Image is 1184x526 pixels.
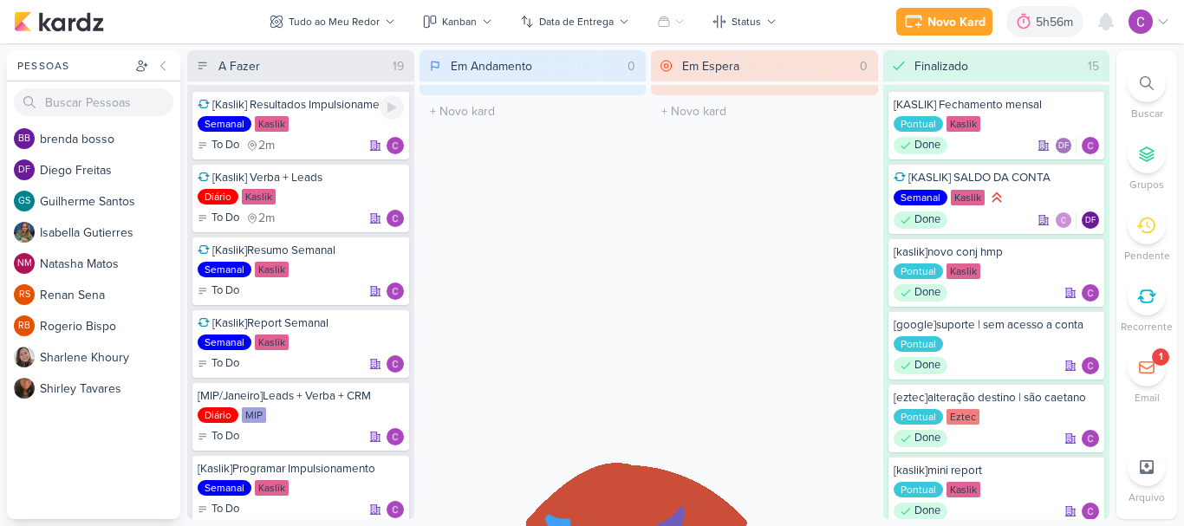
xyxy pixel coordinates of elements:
[1131,106,1163,121] p: Buscar
[14,191,35,211] div: Guilherme Santos
[198,97,404,113] div: [Kaslik] Resultados Impulsionamento
[387,137,404,154] img: Carlos Lima
[14,88,173,116] input: Buscar Pessoas
[1082,211,1099,229] div: Responsável: Diego Freitas
[894,409,943,425] div: Pontual
[198,210,239,227] div: To Do
[211,501,239,518] p: To Do
[198,116,251,132] div: Semanal
[894,503,947,520] div: Done
[1129,490,1165,505] p: Arquivo
[927,13,986,31] div: Novo Kard
[258,212,275,224] span: 2m
[914,57,968,75] div: Finalizado
[14,11,104,32] img: kardz.app
[654,99,875,124] input: + Novo kard
[18,134,30,144] p: bb
[387,428,404,445] div: Responsável: Carlos Lima
[255,480,289,496] div: Kaslik
[894,317,1100,333] div: [google]suporte | sem acesso a conta
[18,166,30,175] p: DF
[894,137,947,154] div: Done
[40,192,180,211] div: G u i l h e r m e S a n t o s
[894,97,1100,113] div: [KASLIK] Fechamento mensal
[387,210,404,227] div: Responsável: Carlos Lima
[853,57,875,75] div: 0
[198,243,404,258] div: [Kaslik]Resumo Semanal
[198,388,404,404] div: [MIP/Janeiro]Leads + Verba + CRM
[19,290,30,300] p: RS
[1082,137,1099,154] div: Responsável: Carlos Lima
[947,116,980,132] div: Kaslik
[255,262,289,277] div: Kaslik
[896,8,992,36] button: Novo Kard
[387,501,404,518] img: Carlos Lima
[198,428,239,445] div: To Do
[242,407,266,423] div: MIP
[14,315,35,336] div: Rogerio Bispo
[1082,430,1099,447] div: Responsável: Carlos Lima
[198,315,404,331] div: [Kaslik]Report Semanal
[198,282,239,300] div: To Do
[1124,248,1170,263] p: Pendente
[387,210,404,227] img: Carlos Lima
[14,347,35,367] img: Sharlene Khoury
[387,355,404,373] img: Carlos Lima
[1055,137,1077,154] div: Colaboradores: Diego Freitas
[451,57,532,75] div: Em Andamento
[242,189,276,205] div: Kaslik
[246,137,275,154] div: último check-in há 2 meses
[198,262,251,277] div: Semanal
[1121,319,1173,334] p: Recorrente
[894,390,1100,406] div: [eztec]alteração destino | são caetano
[14,128,35,149] div: brenda bosso
[211,210,239,227] p: To Do
[387,137,404,154] div: Responsável: Carlos Lima
[198,355,239,373] div: To Do
[18,321,30,331] p: RB
[894,430,947,447] div: Done
[947,482,980,497] div: Kaslik
[258,140,275,152] span: 2m
[1082,284,1099,302] img: Carlos Lima
[40,161,180,179] div: D i e g o F r e i t a s
[951,190,985,205] div: Kaslik
[14,284,35,305] div: Renan Sena
[1135,390,1160,406] p: Email
[211,282,239,300] p: To Do
[914,430,940,447] p: Done
[1082,284,1099,302] div: Responsável: Carlos Lima
[1082,211,1099,229] div: Diego Freitas
[894,336,943,352] div: Pontual
[914,284,940,302] p: Done
[1055,211,1077,229] div: Colaboradores: Carlos Lima
[246,210,275,227] div: último check-in há 2 meses
[914,503,940,520] p: Done
[914,211,940,229] p: Done
[1082,503,1099,520] img: Carlos Lima
[1081,57,1106,75] div: 15
[387,282,404,300] div: Responsável: Carlos Lima
[14,253,35,274] div: Natasha Matos
[387,501,404,518] div: Responsável: Carlos Lima
[1129,177,1164,192] p: Grupos
[14,159,35,180] div: Diego Freitas
[1082,430,1099,447] img: Carlos Lima
[894,357,947,374] div: Done
[198,137,239,154] div: To Do
[40,255,180,273] div: N a t a s h a M a t o s
[255,116,289,132] div: Kaslik
[255,334,289,350] div: Kaslik
[1055,211,1072,229] img: Carlos Lima
[1159,350,1162,364] div: 1
[1055,137,1072,154] div: Diego Freitas
[380,95,404,120] div: Ligar relógio
[914,357,940,374] p: Done
[423,99,643,124] input: + Novo kard
[40,130,180,148] div: b r e n d a b o s s o
[894,263,943,279] div: Pontual
[894,244,1100,260] div: [kaslik]novo conj hmp
[198,170,404,185] div: [Kaslik] Verba + Leads
[386,57,411,75] div: 19
[947,263,980,279] div: Kaslik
